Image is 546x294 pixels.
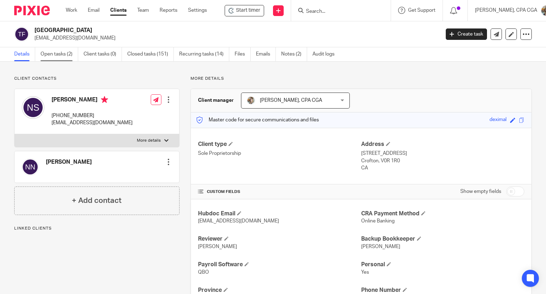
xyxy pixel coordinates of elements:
[196,116,319,124] p: Master code for secure communications and files
[198,244,237,249] span: [PERSON_NAME]
[198,150,361,157] p: Sole Proprietorship
[361,261,524,268] h4: Personal
[22,96,44,119] img: svg%3E
[361,164,524,172] p: CA
[408,8,435,13] span: Get Support
[361,150,524,157] p: [STREET_ADDRESS]
[22,158,39,175] img: svg%3E
[137,138,161,143] p: More details
[198,287,361,294] h4: Province
[14,76,180,82] p: Client contacts
[84,47,122,61] a: Client tasks (0)
[312,47,340,61] a: Audit logs
[361,157,524,164] p: Crofton, V0R 1R0
[198,270,209,275] span: QBO
[101,96,108,103] i: Primary
[14,27,29,42] img: svg%3E
[52,112,133,119] p: [PHONE_NUMBER]
[14,47,35,61] a: Details
[198,219,279,224] span: [EMAIL_ADDRESS][DOMAIN_NAME]
[305,9,369,15] input: Search
[198,189,361,195] h4: CUSTOM FIELDS
[46,158,92,166] h4: [PERSON_NAME]
[446,28,487,40] a: Create task
[247,96,255,105] img: Chrissy%20McGale%20Bio%20Pic%201.jpg
[191,76,532,82] p: More details
[361,210,524,217] h4: CRA Payment Method
[361,141,524,148] h4: Address
[361,270,369,275] span: Yes
[137,7,149,14] a: Team
[52,96,133,105] h4: [PERSON_NAME]
[198,261,361,268] h4: Payroll Software
[460,188,501,195] label: Show empty fields
[236,7,260,14] span: Start timer
[110,7,127,14] a: Clients
[225,5,264,16] div: Tatlo Road Farm
[361,219,395,224] span: Online Banking
[160,7,177,14] a: Reports
[34,27,355,34] h2: [GEOGRAPHIC_DATA]
[475,7,537,14] p: [PERSON_NAME], CPA CGA
[88,7,100,14] a: Email
[14,6,50,15] img: Pixie
[52,119,133,126] p: [EMAIL_ADDRESS][DOMAIN_NAME]
[281,47,307,61] a: Notes (2)
[14,226,180,231] p: Linked clients
[361,287,524,294] h4: Phone Number
[34,35,435,42] p: [EMAIL_ADDRESS][DOMAIN_NAME]
[72,195,122,206] h4: + Add contact
[198,235,361,243] h4: Reviewer
[198,97,234,104] h3: Client manager
[198,141,361,148] h4: Client type
[127,47,174,61] a: Closed tasks (151)
[256,47,276,61] a: Emails
[260,98,322,103] span: [PERSON_NAME], CPA CGA
[66,7,77,14] a: Work
[188,7,207,14] a: Settings
[179,47,229,61] a: Recurring tasks (14)
[361,244,400,249] span: [PERSON_NAME]
[489,116,507,124] div: deximal
[41,47,78,61] a: Open tasks (2)
[235,47,251,61] a: Files
[198,210,361,217] h4: Hubdoc Email
[361,235,524,243] h4: Backup Bookkeeper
